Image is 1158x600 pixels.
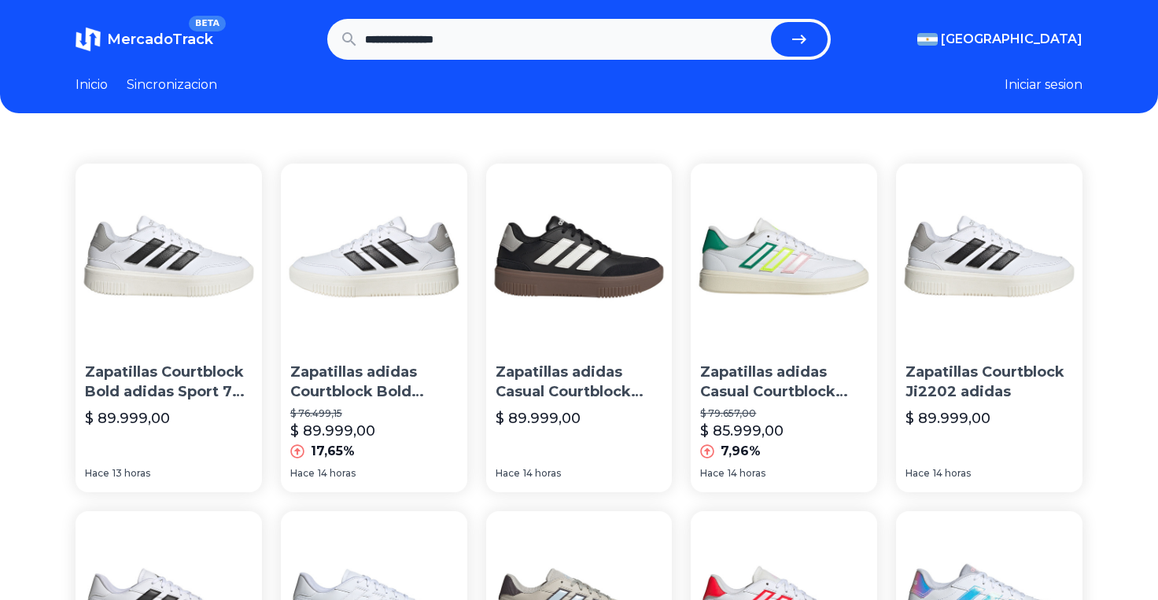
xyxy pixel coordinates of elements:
[127,75,217,94] a: Sincronizacion
[496,407,581,429] p: $ 89.999,00
[290,467,315,480] span: Hace
[700,467,725,480] span: Hace
[281,164,467,350] img: Zapatillas adidas Courtblock Bold Mujer 0184 Dash Csi
[189,16,226,31] span: BETA
[523,467,561,480] span: 14 horas
[112,467,150,480] span: 13 horas
[76,164,262,350] img: Zapatillas Courtblock Bold adidas Sport 78 Tienda Oficial
[691,164,877,350] img: Zapatillas adidas Casual Courtblock Mujer Blanco Ji4749
[486,164,673,350] img: Zapatillas adidas Casual Courtblock Mujer Negro Jp9640
[290,420,375,442] p: $ 89.999,00
[76,27,101,52] img: MercadoTrack
[311,442,355,461] p: 17,65%
[290,363,458,402] p: Zapatillas adidas Courtblock Bold Mujer 0184 Dash Csi
[917,33,938,46] img: Argentina
[896,164,1082,350] img: Zapatillas Courtblock Ji2202 adidas
[728,467,765,480] span: 14 horas
[917,30,1082,49] button: [GEOGRAPHIC_DATA]
[496,363,663,402] p: Zapatillas adidas Casual Courtblock Mujer Negro Jp9640
[486,164,673,492] a: Zapatillas adidas Casual Courtblock Mujer Negro Jp9640Zapatillas adidas Casual Courtblock Mujer N...
[85,467,109,480] span: Hace
[85,363,253,402] p: Zapatillas Courtblock Bold adidas Sport 78 Tienda Oficial
[896,164,1082,492] a: Zapatillas Courtblock Ji2202 adidasZapatillas Courtblock Ji2202 adidas$ 89.999,00Hace14 horas
[107,31,213,48] span: MercadoTrack
[700,407,868,420] p: $ 79.657,00
[76,27,213,52] a: MercadoTrackBETA
[691,164,877,492] a: Zapatillas adidas Casual Courtblock Mujer Blanco Ji4749Zapatillas adidas Casual Courtblock Mujer ...
[721,442,761,461] p: 7,96%
[700,420,784,442] p: $ 85.999,00
[496,467,520,480] span: Hace
[281,164,467,492] a: Zapatillas adidas Courtblock Bold Mujer 0184 Dash CsiZapatillas adidas Courtblock Bold Mujer 0184...
[941,30,1082,49] span: [GEOGRAPHIC_DATA]
[905,363,1073,402] p: Zapatillas Courtblock Ji2202 adidas
[1005,75,1082,94] button: Iniciar sesion
[700,363,868,402] p: Zapatillas adidas Casual Courtblock Mujer [PERSON_NAME] Ji4749
[85,407,170,429] p: $ 89.999,00
[933,467,971,480] span: 14 horas
[318,467,356,480] span: 14 horas
[905,467,930,480] span: Hace
[290,407,458,420] p: $ 76.499,15
[905,407,990,429] p: $ 89.999,00
[76,164,262,492] a: Zapatillas Courtblock Bold adidas Sport 78 Tienda OficialZapatillas Courtblock Bold adidas Sport ...
[76,75,108,94] a: Inicio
